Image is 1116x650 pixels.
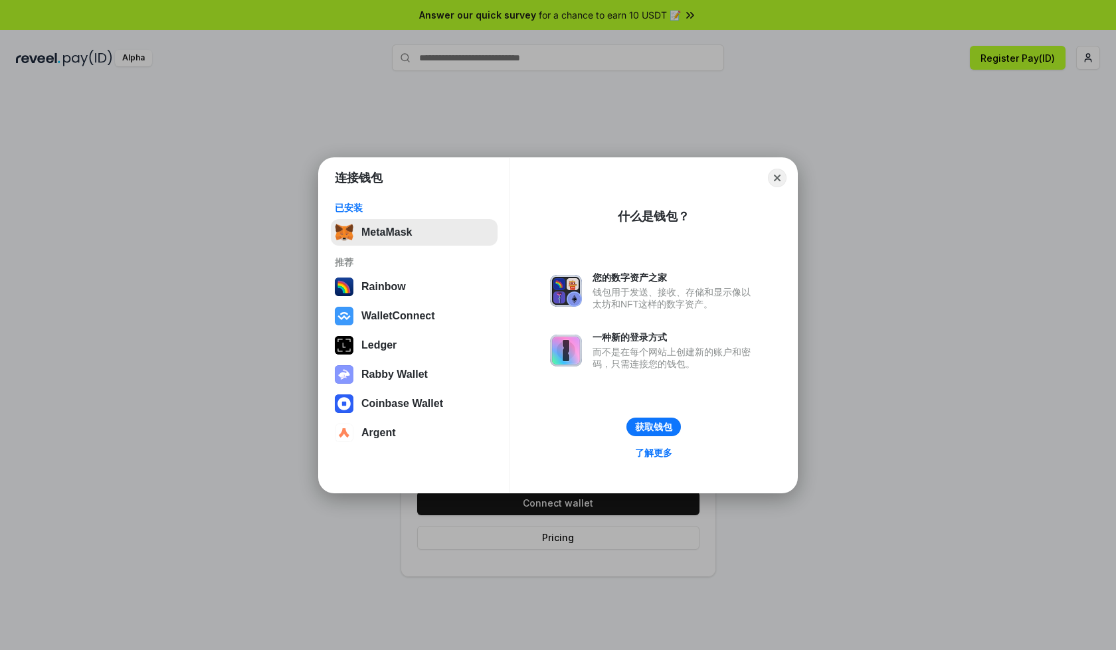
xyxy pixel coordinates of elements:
[550,335,582,366] img: svg+xml,%3Csvg%20xmlns%3D%22http%3A%2F%2Fwww.w3.org%2F2000%2Fsvg%22%20fill%3D%22none%22%20viewBox...
[618,208,690,224] div: 什么是钱包？
[635,447,672,459] div: 了解更多
[331,303,498,329] button: WalletConnect
[550,275,582,307] img: svg+xml,%3Csvg%20xmlns%3D%22http%3A%2F%2Fwww.w3.org%2F2000%2Fsvg%22%20fill%3D%22none%22%20viewBox...
[335,223,353,242] img: svg+xml,%3Csvg%20fill%3D%22none%22%20height%3D%2233%22%20viewBox%3D%220%200%2035%2033%22%20width%...
[335,336,353,355] img: svg+xml,%3Csvg%20xmlns%3D%22http%3A%2F%2Fwww.w3.org%2F2000%2Fsvg%22%20width%3D%2228%22%20height%3...
[593,331,757,343] div: 一种新的登录方式
[335,424,353,442] img: svg+xml,%3Csvg%20width%3D%2228%22%20height%3D%2228%22%20viewBox%3D%220%200%2028%2028%22%20fill%3D...
[335,394,353,413] img: svg+xml,%3Csvg%20width%3D%2228%22%20height%3D%2228%22%20viewBox%3D%220%200%2028%2028%22%20fill%3D...
[331,361,498,388] button: Rabby Wallet
[335,307,353,325] img: svg+xml,%3Csvg%20width%3D%2228%22%20height%3D%2228%22%20viewBox%3D%220%200%2028%2028%22%20fill%3D...
[335,202,494,214] div: 已安装
[335,170,383,186] h1: 连接钱包
[331,332,498,359] button: Ledger
[768,169,787,187] button: Close
[627,444,680,461] a: 了解更多
[335,278,353,296] img: svg+xml,%3Csvg%20width%3D%22120%22%20height%3D%22120%22%20viewBox%3D%220%200%20120%20120%22%20fil...
[331,390,498,417] button: Coinbase Wallet
[331,219,498,246] button: MetaMask
[361,368,428,380] div: Rabby Wallet
[593,346,757,370] div: 而不是在每个网站上创建新的账户和密码，只需连接您的钱包。
[593,272,757,284] div: 您的数字资产之家
[361,281,406,293] div: Rainbow
[361,398,443,410] div: Coinbase Wallet
[335,256,494,268] div: 推荐
[361,339,397,351] div: Ledger
[335,365,353,384] img: svg+xml,%3Csvg%20xmlns%3D%22http%3A%2F%2Fwww.w3.org%2F2000%2Fsvg%22%20fill%3D%22none%22%20viewBox...
[331,274,498,300] button: Rainbow
[361,310,435,322] div: WalletConnect
[361,226,412,238] div: MetaMask
[626,418,681,436] button: 获取钱包
[593,286,757,310] div: 钱包用于发送、接收、存储和显示像以太坊和NFT这样的数字资产。
[331,420,498,446] button: Argent
[361,427,396,439] div: Argent
[635,421,672,433] div: 获取钱包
